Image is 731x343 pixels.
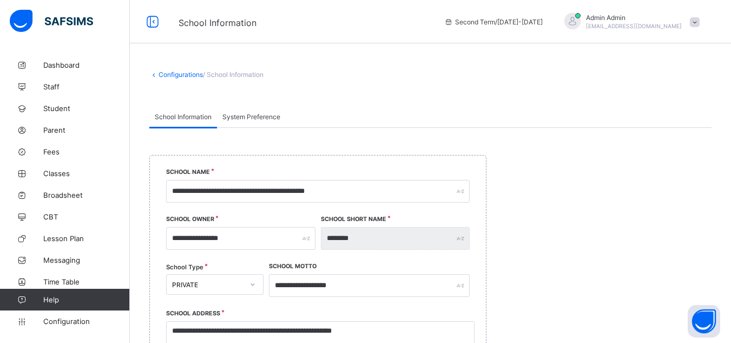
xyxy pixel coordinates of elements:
[43,147,130,156] span: Fees
[43,61,130,69] span: Dashboard
[203,70,264,79] span: / School Information
[43,317,129,326] span: Configuration
[688,305,720,338] button: Open asap
[222,113,280,121] span: System Preference
[43,295,129,304] span: Help
[43,126,130,134] span: Parent
[10,10,93,33] img: safsims
[43,277,130,286] span: Time Table
[554,13,705,31] div: AdminAdmin
[43,104,130,113] span: Student
[43,212,130,221] span: CBT
[269,263,317,270] label: School Motto
[159,70,203,79] a: Configurations
[586,23,682,29] span: [EMAIL_ADDRESS][DOMAIN_NAME]
[179,17,256,28] span: School Information
[166,216,214,223] label: School Owner
[43,191,130,199] span: Broadsheet
[166,169,210,176] label: School Name
[321,216,386,223] label: School Short Name
[444,18,543,26] span: session/term information
[155,113,212,121] span: School Information
[43,234,130,243] span: Lesson Plan
[43,256,130,264] span: Messaging
[166,263,203,271] span: School Type
[43,82,130,91] span: Staff
[586,14,682,22] span: Admin Admin
[43,169,130,178] span: Classes
[166,310,220,317] label: School Address
[172,281,243,289] div: PRIVATE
